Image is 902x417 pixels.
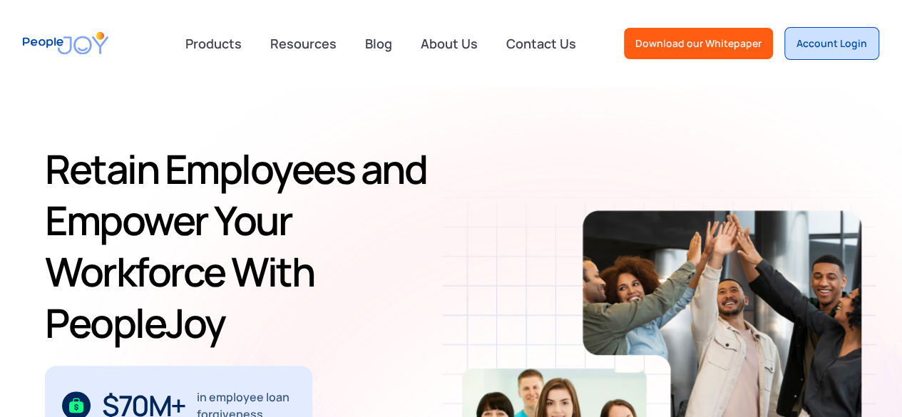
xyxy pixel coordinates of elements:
a: Resources [262,28,345,59]
div: $70M+ [102,394,185,417]
a: About Us [412,28,486,59]
h1: Retain Employees and Empower Your Workforce With PeopleJoy [45,143,462,349]
a: Contact Us [498,28,585,59]
a: Download our Whitepaper [624,28,773,59]
div: Account Login [796,36,867,51]
a: Blog [357,28,401,59]
div: Products [177,29,250,58]
a: Account Login [784,27,879,60]
div: Download our Whitepaper [635,36,762,51]
a: home [23,23,108,63]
